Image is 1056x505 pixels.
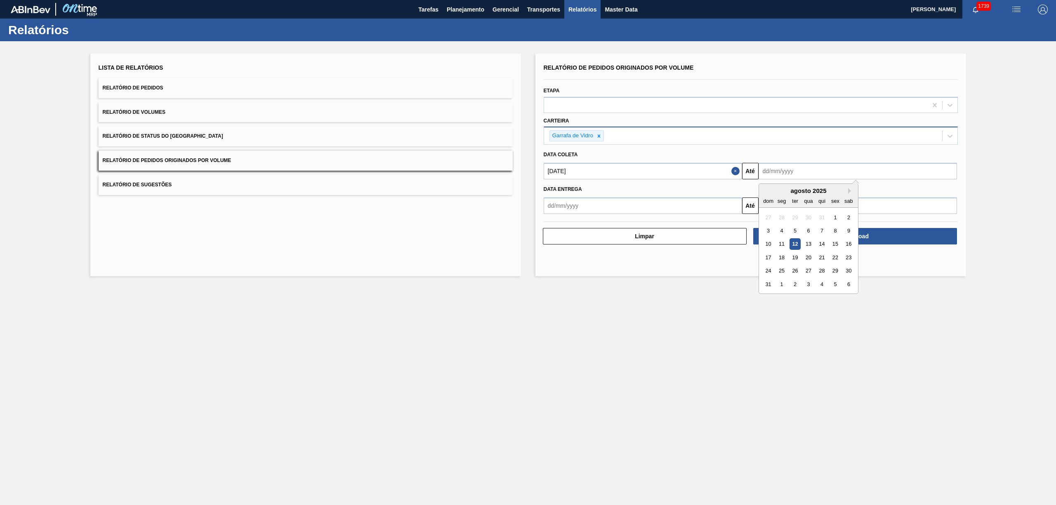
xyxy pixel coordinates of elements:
div: Not available domingo, 27 de julho de 2025 [763,212,774,223]
label: Carteira [544,118,569,124]
div: Choose segunda-feira, 18 de agosto de 2025 [776,252,787,263]
button: Relatório de Pedidos [99,78,513,98]
div: Choose terça-feira, 26 de agosto de 2025 [789,265,800,277]
button: Relatório de Sugestões [99,175,513,195]
button: Relatório de Pedidos Originados por Volume [99,150,513,171]
span: Master Data [605,5,637,14]
button: Close [731,163,742,179]
button: Notificações [962,4,989,15]
div: Choose domingo, 3 de agosto de 2025 [763,225,774,236]
div: Choose quinta-feira, 4 de setembro de 2025 [816,279,827,290]
div: Choose quinta-feira, 21 de agosto de 2025 [816,252,827,263]
div: Not available quinta-feira, 31 de julho de 2025 [816,212,827,223]
span: Lista de Relatórios [99,64,163,71]
div: qua [803,195,814,207]
span: Data coleta [544,152,578,157]
div: Choose quarta-feira, 13 de agosto de 2025 [803,239,814,250]
div: Choose domingo, 31 de agosto de 2025 [763,279,774,290]
div: Choose quarta-feira, 3 de setembro de 2025 [803,279,814,290]
input: dd/mm/yyyy [759,163,957,179]
div: sex [830,195,841,207]
span: Transportes [527,5,560,14]
span: Gerencial [493,5,519,14]
span: Relatório de Pedidos Originados por Volume [103,157,231,163]
div: Choose terça-feira, 12 de agosto de 2025 [789,239,800,250]
span: Relatório de Sugestões [103,182,172,188]
div: Choose sábado, 16 de agosto de 2025 [843,239,854,250]
button: Relatório de Status do [GEOGRAPHIC_DATA] [99,126,513,146]
div: Choose sexta-feira, 8 de agosto de 2025 [830,225,841,236]
label: Etapa [544,88,560,94]
div: qui [816,195,827,207]
div: Choose sexta-feira, 29 de agosto de 2025 [830,265,841,277]
div: Choose quarta-feira, 27 de agosto de 2025 [803,265,814,277]
div: Choose quarta-feira, 6 de agosto de 2025 [803,225,814,236]
div: Choose quinta-feira, 28 de agosto de 2025 [816,265,827,277]
div: Choose segunda-feira, 11 de agosto de 2025 [776,239,787,250]
button: Relatório de Volumes [99,102,513,122]
span: Relatório de Volumes [103,109,165,115]
div: month 2025-08 [761,211,855,291]
div: Not available segunda-feira, 28 de julho de 2025 [776,212,787,223]
button: Até [742,163,759,179]
div: Choose terça-feira, 2 de setembro de 2025 [789,279,800,290]
input: dd/mm/yyyy [544,163,742,179]
div: Choose sexta-feira, 22 de agosto de 2025 [830,252,841,263]
div: Choose sexta-feira, 1 de agosto de 2025 [830,212,841,223]
button: Next Month [848,188,854,194]
div: Choose segunda-feira, 25 de agosto de 2025 [776,265,787,277]
img: TNhmsLtSVTkK8tSr43FrP2fwEKptu5GPRR3wAAAABJRU5ErkJggg== [11,6,50,13]
span: Relatório de Pedidos Originados por Volume [544,64,694,71]
div: Not available quarta-feira, 30 de julho de 2025 [803,212,814,223]
div: Choose sexta-feira, 5 de setembro de 2025 [830,279,841,290]
div: Garrafa de Vidro [550,131,595,141]
div: ter [789,195,800,207]
div: Choose sexta-feira, 15 de agosto de 2025 [830,239,841,250]
div: Choose sábado, 6 de setembro de 2025 [843,279,854,290]
div: Choose terça-feira, 19 de agosto de 2025 [789,252,800,263]
img: Logout [1038,5,1048,14]
span: Data entrega [544,186,582,192]
h1: Relatórios [8,25,155,35]
div: Choose sábado, 30 de agosto de 2025 [843,265,854,277]
div: Choose segunda-feira, 1 de setembro de 2025 [776,279,787,290]
span: Tarefas [418,5,438,14]
div: dom [763,195,774,207]
div: Choose sábado, 2 de agosto de 2025 [843,212,854,223]
div: Choose domingo, 24 de agosto de 2025 [763,265,774,277]
div: Choose sábado, 9 de agosto de 2025 [843,225,854,236]
span: Relatório de Status do [GEOGRAPHIC_DATA] [103,133,223,139]
div: Choose segunda-feira, 4 de agosto de 2025 [776,225,787,236]
button: Limpar [543,228,747,244]
button: Até [742,197,759,214]
div: Choose terça-feira, 5 de agosto de 2025 [789,225,800,236]
div: Choose sábado, 23 de agosto de 2025 [843,252,854,263]
span: 1739 [976,2,991,11]
div: Choose quinta-feira, 7 de agosto de 2025 [816,225,827,236]
div: sab [843,195,854,207]
div: Choose domingo, 10 de agosto de 2025 [763,239,774,250]
div: Not available terça-feira, 29 de julho de 2025 [789,212,800,223]
span: Relatórios [568,5,596,14]
input: dd/mm/yyyy [544,197,742,214]
span: Planejamento [447,5,484,14]
button: Download [753,228,957,244]
div: agosto 2025 [759,187,858,194]
div: Choose domingo, 17 de agosto de 2025 [763,252,774,263]
div: seg [776,195,787,207]
span: Relatório de Pedidos [103,85,163,91]
div: Choose quarta-feira, 20 de agosto de 2025 [803,252,814,263]
img: userActions [1011,5,1021,14]
div: Choose quinta-feira, 14 de agosto de 2025 [816,239,827,250]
